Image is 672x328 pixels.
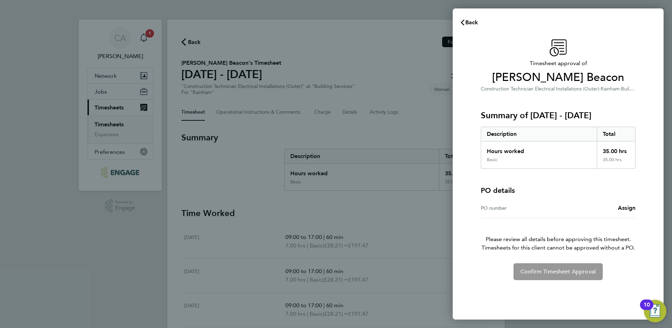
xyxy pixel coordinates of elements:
span: Back [465,19,478,26]
button: Back [453,15,485,30]
span: Construction Technician Electrical Installations (Outer) [481,86,599,92]
h4: PO details [481,185,515,195]
span: · [599,86,601,92]
div: Description [481,127,597,141]
a: Assign [618,204,635,212]
div: Total [597,127,635,141]
span: Assign [618,204,635,211]
span: Timesheets for this client cannot be approved without a PO. [472,244,644,252]
div: 35.00 hrs [597,141,635,157]
span: Rainham [601,86,620,92]
span: Timesheet approval of [481,59,635,68]
div: Hours worked [481,141,597,157]
p: Please review all details before approving this timesheet. [472,218,644,252]
span: · [620,86,621,92]
div: PO number [481,204,558,212]
div: 35.00 hrs [597,157,635,168]
div: Summary of 04 - 10 Aug 2025 [481,127,635,169]
span: Building Services [621,85,659,92]
button: Open Resource Center, 10 new notifications [644,300,666,322]
span: [PERSON_NAME] Beacon [481,70,635,84]
div: Basic [487,157,497,163]
h3: Summary of [DATE] - [DATE] [481,110,635,121]
div: 10 [644,305,650,314]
